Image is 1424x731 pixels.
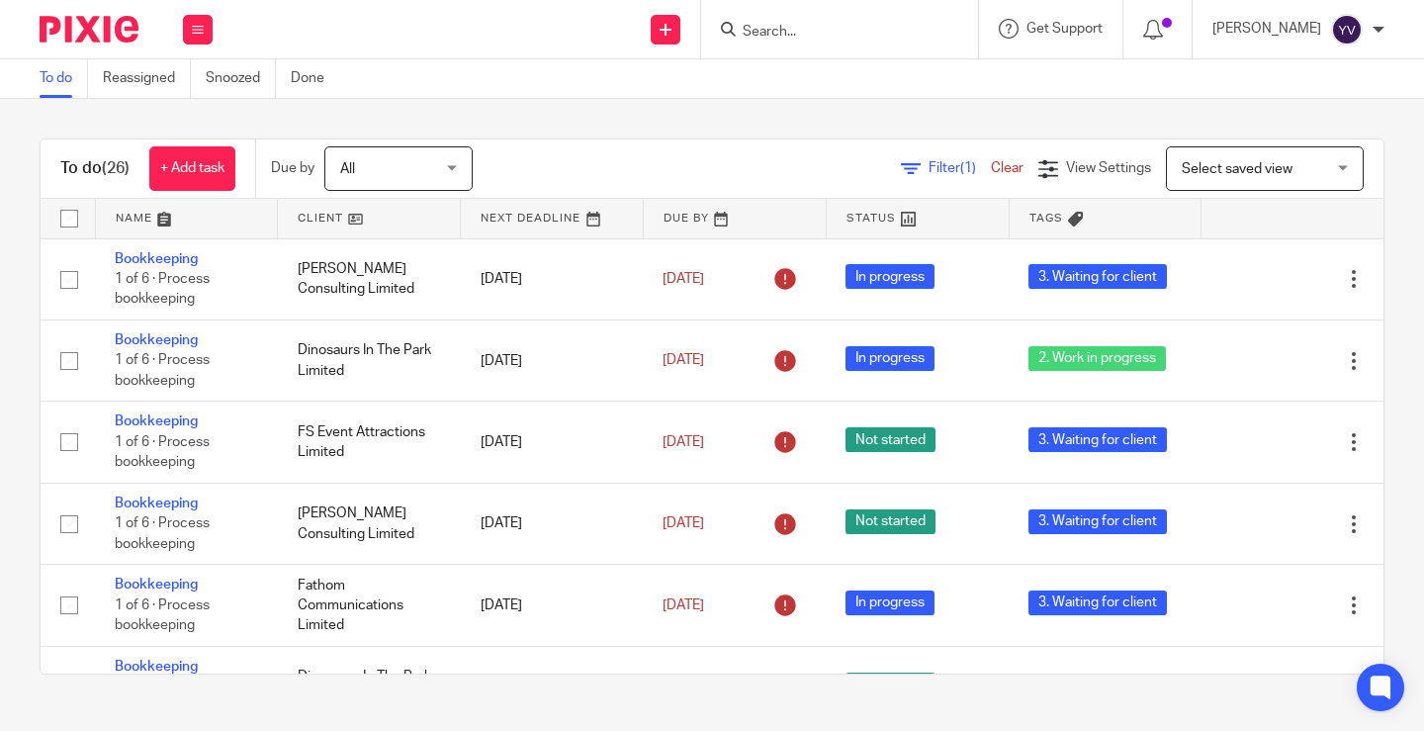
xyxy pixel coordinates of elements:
span: 3. Waiting for client [1028,509,1167,534]
span: In progress [845,346,934,371]
span: 3. Waiting for client [1028,264,1167,289]
td: [DATE] [461,565,644,646]
a: Reassigned [103,59,191,98]
a: Bookkeeping [115,333,198,347]
span: 1 of 6 · Process bookkeeping [115,516,210,551]
span: Tags [1029,213,1063,224]
span: Not started [845,673,935,697]
td: [DATE] [461,483,644,564]
span: Get Support [1026,22,1103,36]
span: 1 of 6 · Process bookkeeping [115,354,210,389]
td: [DATE] [461,320,644,401]
td: [DATE] [461,402,644,483]
span: View Settings [1066,161,1151,175]
span: [DATE] [663,272,704,286]
a: Snoozed [206,59,276,98]
span: Select saved view [1182,162,1292,176]
span: (26) [102,160,130,176]
td: FS Event Attractions Limited [278,402,461,483]
span: [DATE] [663,435,704,449]
a: Bookkeeping [115,660,198,674]
span: 1 of 6 · Process bookkeeping [115,435,210,470]
td: [PERSON_NAME] Consulting Limited [278,483,461,564]
a: Bookkeeping [115,414,198,428]
td: [DATE] [461,238,644,320]
span: Not started [845,509,935,534]
h1: To do [60,158,130,179]
a: Bookkeeping [115,497,198,510]
span: [DATE] [663,598,704,612]
td: Dinosaurs In The Park Limited [278,646,461,727]
a: Done [291,59,339,98]
span: (1) [960,161,976,175]
td: [PERSON_NAME] Consulting Limited [278,238,461,320]
span: In progress [845,591,934,615]
input: Search [741,24,919,42]
img: Pixie [40,16,138,43]
a: To do [40,59,88,98]
a: Clear [991,161,1023,175]
a: Bookkeeping [115,252,198,266]
td: Dinosaurs In The Park Limited [278,320,461,401]
span: [DATE] [663,354,704,368]
span: [DATE] [663,516,704,530]
p: [PERSON_NAME] [1212,19,1321,39]
td: [DATE] [461,646,644,727]
span: 1 of 6 · Process bookkeeping [115,272,210,307]
td: Fathom Communications Limited [278,565,461,646]
span: 2. Work in progress [1028,346,1166,371]
span: 1 of 6 · Process bookkeeping [115,598,210,633]
p: Due by [271,158,314,178]
span: All [340,162,355,176]
img: svg%3E [1331,14,1363,46]
span: Filter [929,161,991,175]
span: 3. Waiting for client [1028,591,1167,615]
span: 3. Waiting for client [1028,427,1167,452]
span: In progress [845,264,934,289]
a: + Add task [149,146,235,191]
a: Bookkeeping [115,578,198,592]
span: Not started [845,427,935,452]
